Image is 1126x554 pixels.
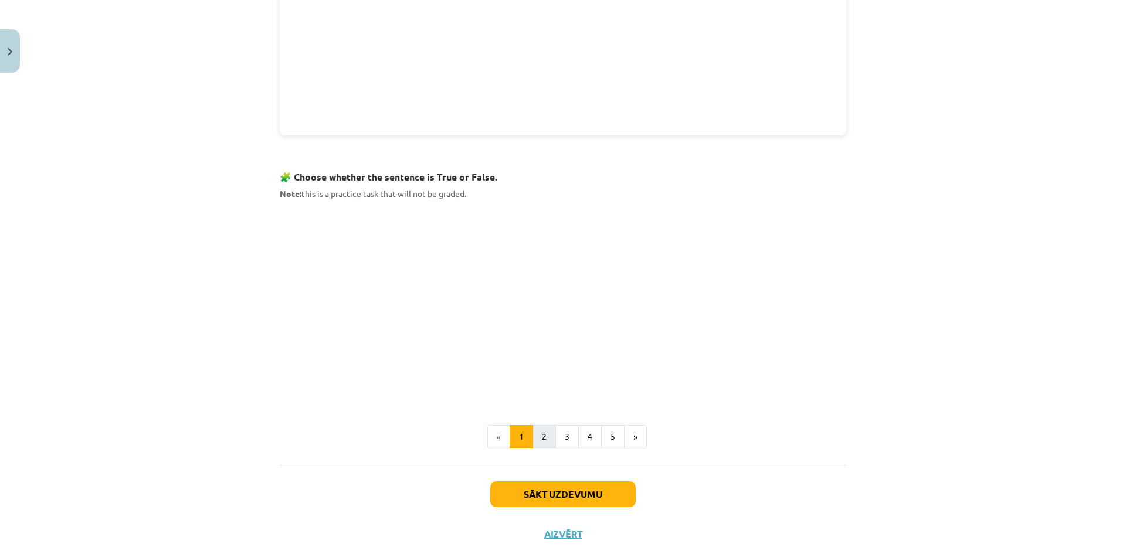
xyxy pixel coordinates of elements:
span: this is a practice task that will not be graded. [280,188,466,199]
strong: 🧩 Choose whether the sentence is True or False. [280,171,497,183]
iframe: Present tenses [280,207,846,396]
button: Sākt uzdevumu [490,481,636,507]
button: 5 [601,425,625,448]
button: » [624,425,647,448]
button: Aizvērt [541,528,585,540]
button: 1 [510,425,533,448]
button: 2 [533,425,556,448]
img: icon-close-lesson-0947bae3869378f0d4975bcd49f059093ad1ed9edebbc8119c70593378902aed.svg [8,48,12,56]
nav: Page navigation example [280,425,846,448]
button: 3 [555,425,579,448]
button: 4 [578,425,602,448]
strong: Note: [280,188,301,199]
